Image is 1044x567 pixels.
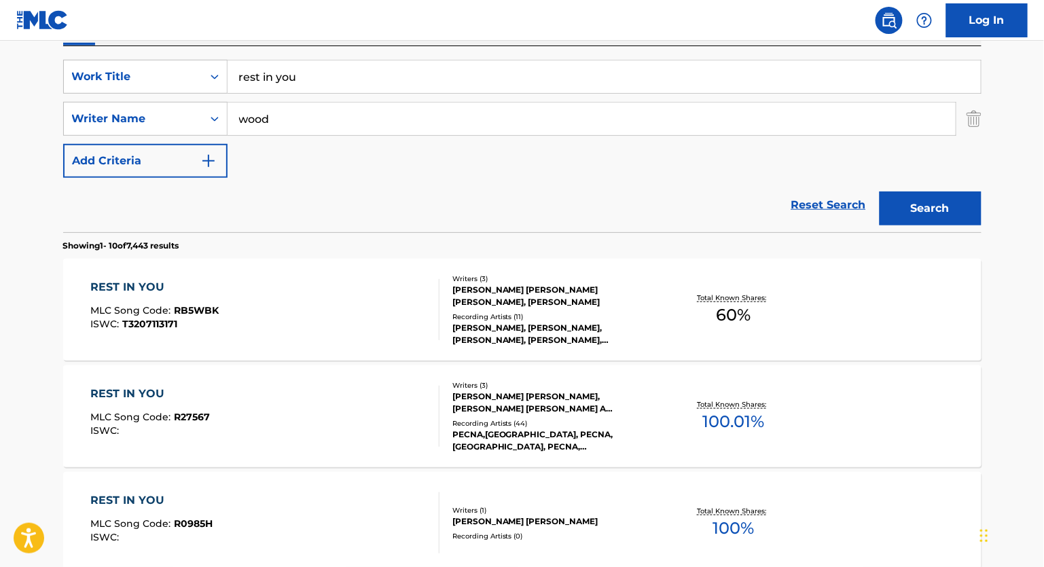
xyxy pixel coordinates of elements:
[90,411,174,423] span: MLC Song Code :
[946,3,1028,37] a: Log In
[452,390,658,415] div: [PERSON_NAME] [PERSON_NAME], [PERSON_NAME] [PERSON_NAME] A [PERSON_NAME]
[967,102,982,136] img: Delete Criterion
[452,274,658,284] div: Writers ( 3 )
[452,322,658,346] div: [PERSON_NAME], [PERSON_NAME], [PERSON_NAME], [PERSON_NAME], [PERSON_NAME]
[174,304,219,316] span: RB5WBK
[911,7,938,34] div: Help
[200,153,217,169] img: 9d2ae6d4665cec9f34b9.svg
[452,312,658,322] div: Recording Artists ( 11 )
[90,531,122,543] span: ISWC :
[452,531,658,541] div: Recording Artists ( 0 )
[90,386,210,402] div: REST IN YOU
[980,515,988,556] div: Drag
[63,144,228,178] button: Add Criteria
[452,515,658,528] div: [PERSON_NAME] [PERSON_NAME]
[90,424,122,437] span: ISWC :
[174,517,213,530] span: R0985H
[90,492,213,509] div: REST IN YOU
[16,10,69,30] img: MLC Logo
[698,506,770,516] p: Total Known Shares:
[63,60,982,232] form: Search Form
[90,279,219,295] div: REST IN YOU
[916,12,933,29] img: help
[713,516,755,541] span: 100 %
[72,69,194,85] div: Work Title
[122,318,177,330] span: T3207113171
[452,284,658,308] div: [PERSON_NAME] [PERSON_NAME] [PERSON_NAME], [PERSON_NAME]
[452,428,658,453] div: PECNA,[GEOGRAPHIC_DATA], PECNA,[GEOGRAPHIC_DATA], PECNA, [GEOGRAPHIC_DATA], [PERSON_NAME], [PERSO...
[452,505,658,515] div: Writers ( 1 )
[452,418,658,428] div: Recording Artists ( 44 )
[90,318,122,330] span: ISWC :
[698,399,770,409] p: Total Known Shares:
[876,7,903,34] a: Public Search
[72,111,194,127] div: Writer Name
[717,303,751,327] span: 60 %
[976,502,1044,567] iframe: Chat Widget
[785,190,873,220] a: Reset Search
[63,259,982,361] a: REST IN YOUMLC Song Code:RB5WBKISWC:T3207113171Writers (3)[PERSON_NAME] [PERSON_NAME] [PERSON_NAM...
[703,409,765,434] span: 100.01 %
[90,517,174,530] span: MLC Song Code :
[63,240,179,252] p: Showing 1 - 10 of 7,443 results
[881,12,897,29] img: search
[90,304,174,316] span: MLC Song Code :
[174,411,210,423] span: R27567
[63,365,982,467] a: REST IN YOUMLC Song Code:R27567ISWC:Writers (3)[PERSON_NAME] [PERSON_NAME], [PERSON_NAME] [PERSON...
[452,380,658,390] div: Writers ( 3 )
[880,191,982,225] button: Search
[698,293,770,303] p: Total Known Shares:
